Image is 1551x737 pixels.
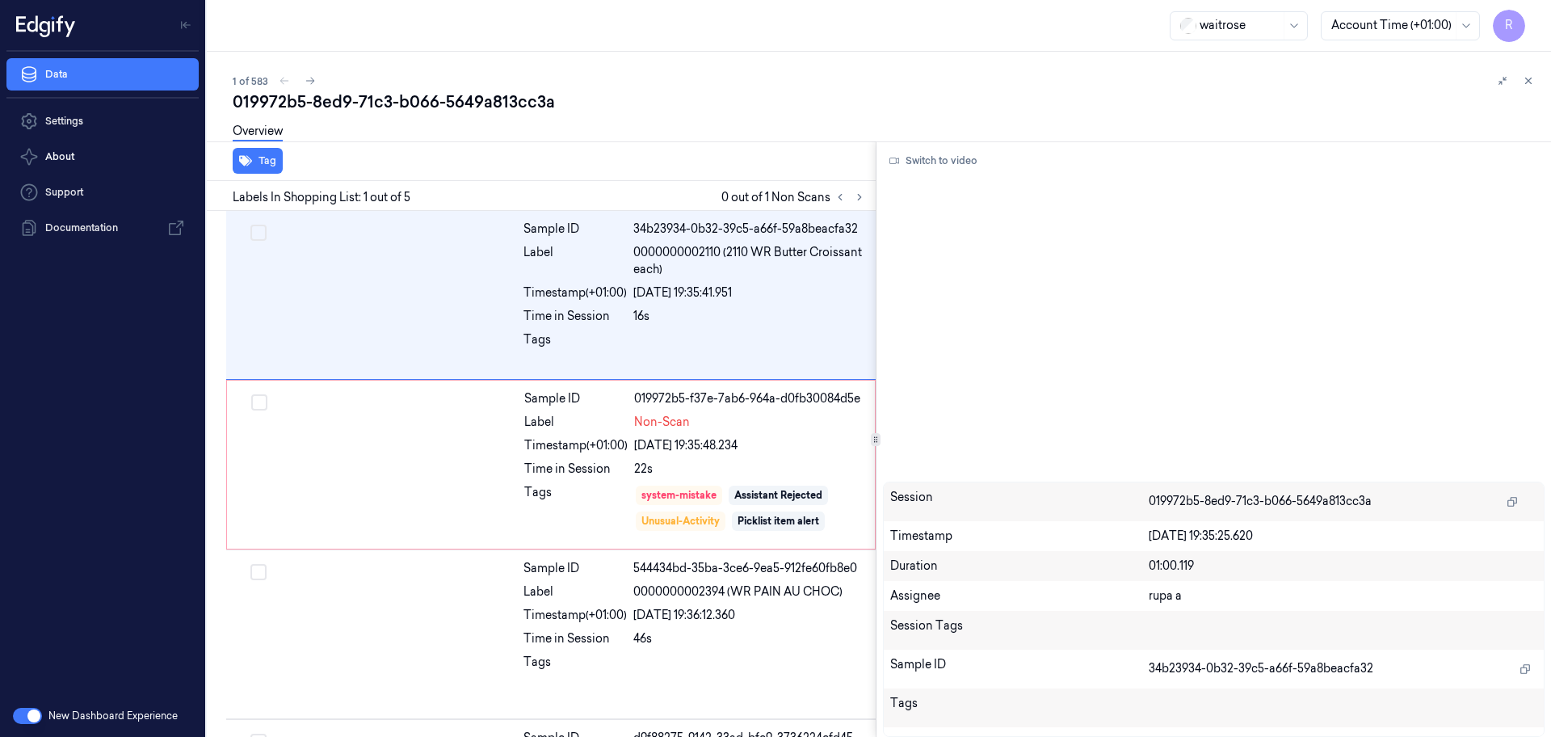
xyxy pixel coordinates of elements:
[1149,660,1373,677] span: 34b23934-0b32-39c5-a66f-59a8beacfa32
[524,484,628,533] div: Tags
[523,607,627,624] div: Timestamp (+01:00)
[890,528,1150,545] div: Timestamp
[633,284,866,301] div: [DATE] 19:35:41.951
[738,514,819,529] div: Picklist item alert
[233,148,283,174] button: Tag
[890,656,1150,682] div: Sample ID
[523,244,627,278] div: Label
[524,437,628,454] div: Timestamp (+01:00)
[1149,493,1372,510] span: 019972b5-8ed9-71c3-b066-5649a813cc3a
[1493,10,1525,42] button: R
[173,12,199,38] button: Toggle Navigation
[890,489,1150,515] div: Session
[6,176,199,208] a: Support
[523,331,627,357] div: Tags
[524,390,628,407] div: Sample ID
[251,394,267,411] button: Select row
[233,189,410,206] span: Labels In Shopping List: 1 out of 5
[250,225,267,241] button: Select row
[524,414,628,431] div: Label
[524,461,628,478] div: Time in Session
[523,284,627,301] div: Timestamp (+01:00)
[523,630,627,647] div: Time in Session
[633,583,843,600] span: 0000000002394 (WR PAIN AU CHOC)
[641,488,717,503] div: system-mistake
[890,587,1150,604] div: Assignee
[523,654,627,680] div: Tags
[523,560,627,577] div: Sample ID
[523,221,627,238] div: Sample ID
[890,617,1150,643] div: Session Tags
[233,91,1538,113] div: 019972b5-8ed9-71c3-b066-5649a813cc3a
[233,74,268,88] span: 1 of 583
[883,148,984,174] button: Switch to video
[634,461,865,478] div: 22s
[633,308,866,325] div: 16s
[734,488,822,503] div: Assistant Rejected
[721,187,869,207] span: 0 out of 1 Non Scans
[250,564,267,580] button: Select row
[634,390,865,407] div: 019972b5-f37e-7ab6-964a-d0fb30084d5e
[633,244,866,278] span: 0000000002110 (2110 WR Butter Croissant each)
[633,221,866,238] div: 34b23934-0b32-39c5-a66f-59a8beacfa32
[523,308,627,325] div: Time in Session
[233,123,283,141] a: Overview
[523,583,627,600] div: Label
[634,437,865,454] div: [DATE] 19:35:48.234
[634,414,690,431] span: Non-Scan
[1149,587,1537,604] div: rupa a
[633,630,866,647] div: 46s
[890,558,1150,575] div: Duration
[633,560,866,577] div: 544434bd-35ba-3ce6-9ea5-912fe60fb8e0
[6,141,199,173] button: About
[1149,528,1537,545] div: [DATE] 19:35:25.620
[641,514,720,529] div: Unusual-Activity
[890,695,1150,721] div: Tags
[6,105,199,137] a: Settings
[1149,558,1537,575] div: 01:00.119
[6,58,199,91] a: Data
[6,212,199,244] a: Documentation
[633,607,866,624] div: [DATE] 19:36:12.360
